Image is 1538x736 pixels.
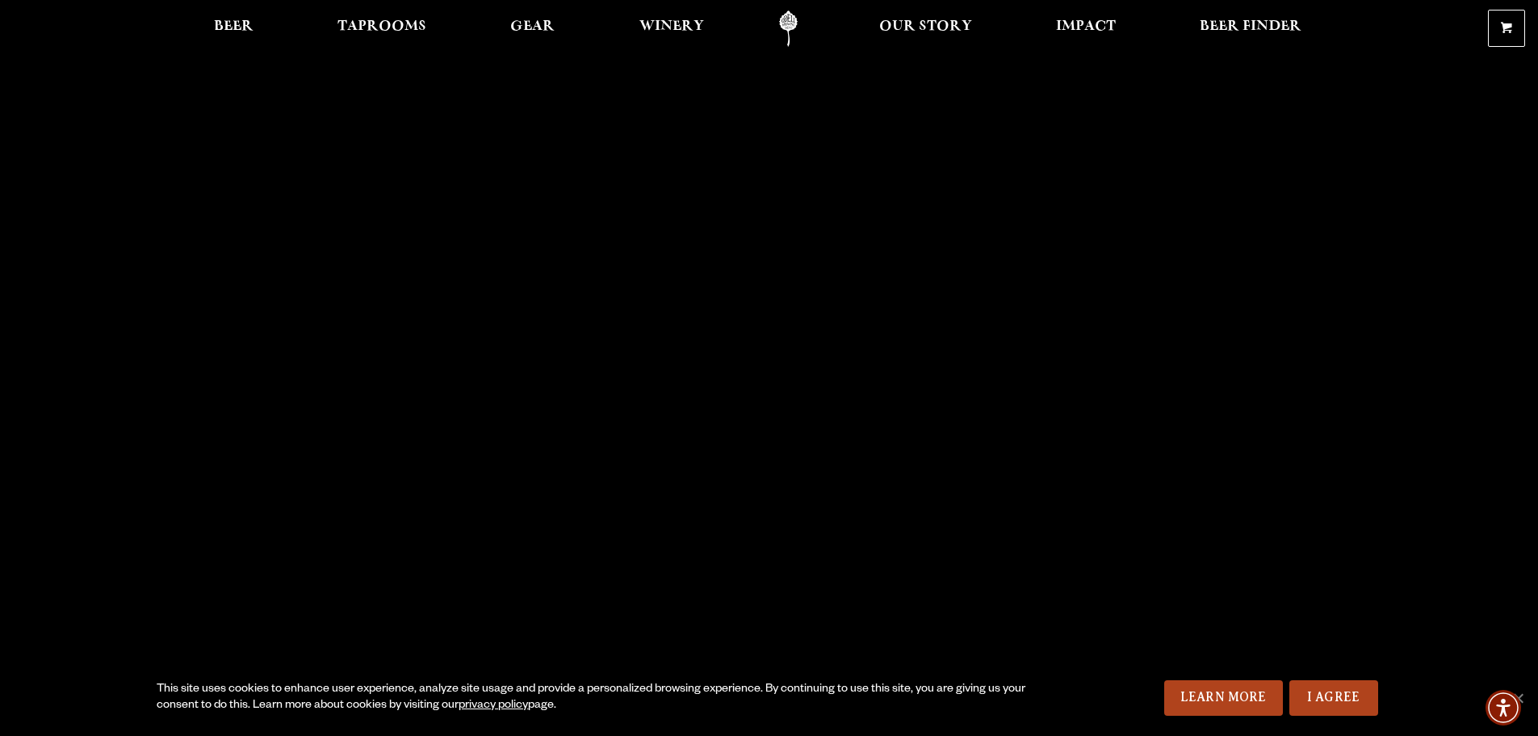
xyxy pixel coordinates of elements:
a: Gear [500,11,565,47]
div: This site uses cookies to enhance user experience, analyze site usage and provide a personalized ... [157,682,1031,714]
span: Our Story [879,20,972,33]
a: I Agree [1289,680,1378,716]
a: Learn More [1164,680,1283,716]
div: Accessibility Menu [1486,690,1521,725]
span: Gear [510,20,555,33]
a: Beer Finder [1189,11,1312,47]
span: Beer Finder [1200,20,1301,33]
span: Taprooms [337,20,426,33]
a: Winery [629,11,715,47]
a: Impact [1046,11,1126,47]
a: privacy policy [459,700,528,713]
span: Winery [639,20,704,33]
span: Impact [1056,20,1116,33]
a: Taprooms [327,11,437,47]
a: Our Story [869,11,983,47]
a: Odell Home [758,11,819,47]
a: Beer [203,11,264,47]
span: Beer [214,20,254,33]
